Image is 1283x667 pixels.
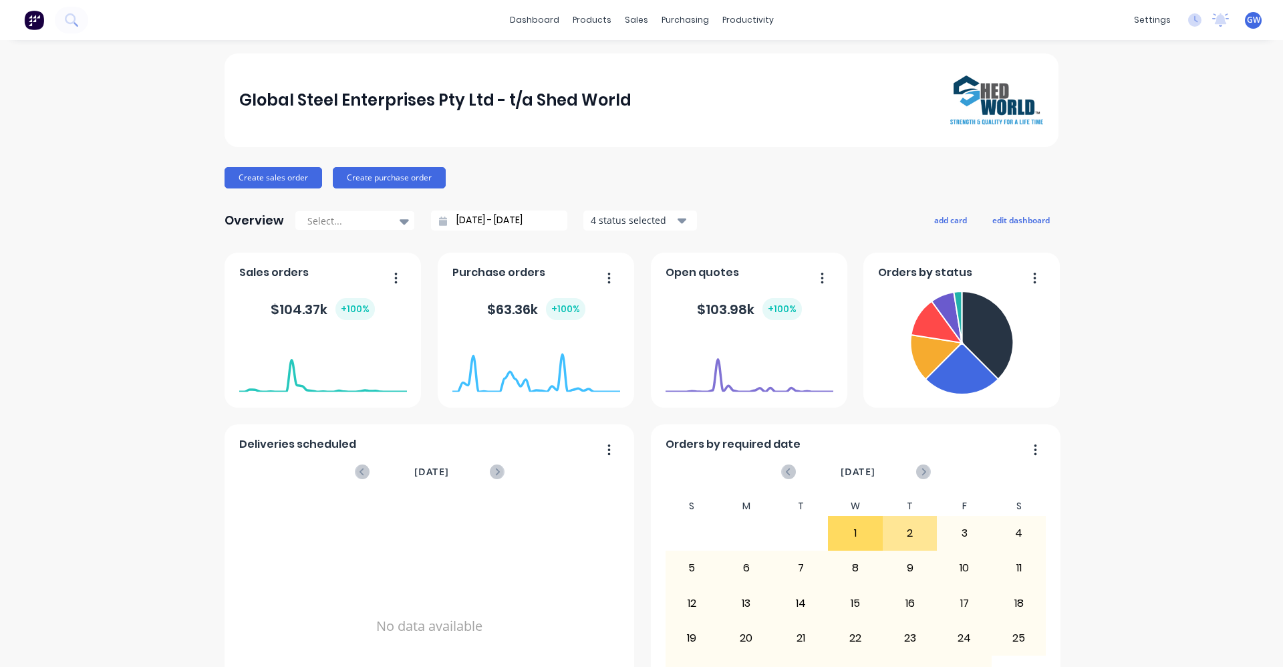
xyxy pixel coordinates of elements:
div: 11 [992,551,1046,585]
button: Create purchase order [333,167,446,188]
div: M [719,497,774,516]
div: S [665,497,720,516]
div: 23 [883,622,937,655]
div: 1 [829,517,882,550]
button: edit dashboard [984,211,1058,229]
a: dashboard [503,10,566,30]
div: sales [618,10,655,30]
span: Orders by status [878,265,972,281]
div: + 100 % [762,298,802,320]
span: [DATE] [841,464,875,479]
div: W [828,497,883,516]
div: S [992,497,1046,516]
img: Factory [24,10,44,30]
div: purchasing [655,10,716,30]
span: Open quotes [666,265,739,281]
div: products [566,10,618,30]
span: GW [1247,14,1260,26]
div: 20 [720,622,773,655]
button: 4 status selected [583,211,697,231]
div: 16 [883,587,937,620]
div: 13 [720,587,773,620]
div: 12 [666,587,719,620]
div: Overview [225,207,284,234]
div: $ 104.37k [271,298,375,320]
div: Global Steel Enterprises Pty Ltd - t/a Shed World [239,87,631,114]
div: settings [1127,10,1177,30]
img: Global Steel Enterprises Pty Ltd - t/a Shed World [950,76,1044,125]
button: Create sales order [225,167,322,188]
div: 9 [883,551,937,585]
div: 17 [938,587,991,620]
div: 2 [883,517,937,550]
span: [DATE] [414,464,449,479]
div: 14 [774,587,828,620]
span: Sales orders [239,265,309,281]
div: 3 [938,517,991,550]
div: + 100 % [335,298,375,320]
div: 7 [774,551,828,585]
div: 22 [829,622,882,655]
button: add card [925,211,976,229]
div: $ 63.36k [487,298,585,320]
div: F [937,497,992,516]
div: 10 [938,551,991,585]
div: 19 [666,622,719,655]
div: T [883,497,938,516]
div: 18 [992,587,1046,620]
div: 8 [829,551,882,585]
div: 21 [774,622,828,655]
span: Purchase orders [452,265,545,281]
div: 24 [938,622,991,655]
div: 5 [666,551,719,585]
div: productivity [716,10,780,30]
div: + 100 % [546,298,585,320]
div: 4 [992,517,1046,550]
div: T [774,497,829,516]
div: 6 [720,551,773,585]
div: $ 103.98k [697,298,802,320]
div: 4 status selected [591,213,675,227]
div: 25 [992,622,1046,655]
div: 15 [829,587,882,620]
